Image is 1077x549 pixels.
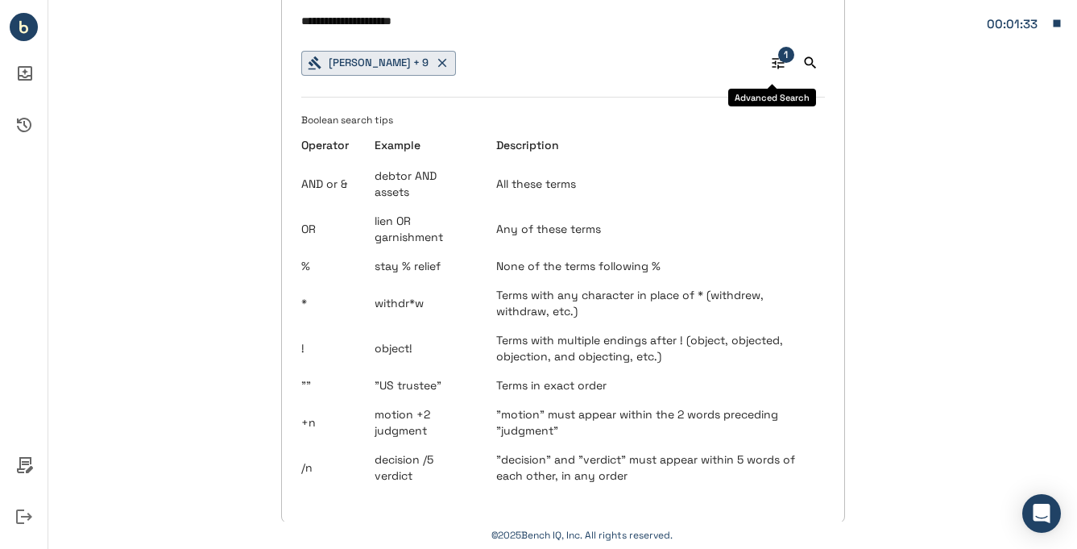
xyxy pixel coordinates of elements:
[301,51,456,76] button: [PERSON_NAME] + 9
[764,48,793,77] button: Advanced Search
[1022,494,1061,533] div: Open Intercom Messenger
[483,161,825,206] td: All these terms
[362,445,483,490] td: decision /5 verdict
[301,400,362,445] td: +n
[362,206,483,252] td: lien OR garnishment
[362,161,483,206] td: debtor AND assets
[987,14,1043,35] div: Matter: 443224
[301,371,362,400] td: ""
[301,445,362,490] td: /n
[362,400,483,445] td: motion +2 judgment
[362,326,483,371] td: object!
[483,252,825,281] td: None of the terms following %
[301,326,362,371] td: !
[483,281,825,326] td: Terms with any character in place of * (withdrew, withdraw, etc.)
[362,371,483,400] td: "US trustee"
[483,445,825,490] td: "decision" and "verdict" must appear within 5 words of each other, in any order
[301,114,393,139] span: Boolean search tips
[301,252,362,281] td: %
[483,206,825,252] td: Any of these terms
[362,129,483,161] th: Example
[483,129,825,161] th: Description
[483,326,825,371] td: Terms with multiple endings after ! (object, objected, objection, and objecting, etc.)
[362,281,483,326] td: withdr*w
[301,161,362,206] td: AND or &
[362,252,483,281] td: stay % relief
[728,89,816,106] div: Advanced Search
[778,47,794,63] span: 1
[979,6,1071,40] button: Matter: 443224
[483,371,825,400] td: Terms in exact order
[301,206,362,252] td: OR
[483,400,825,445] td: "motion" must appear within the 2 words preceding "judgment"
[301,129,362,161] th: Operator
[796,48,825,77] button: Search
